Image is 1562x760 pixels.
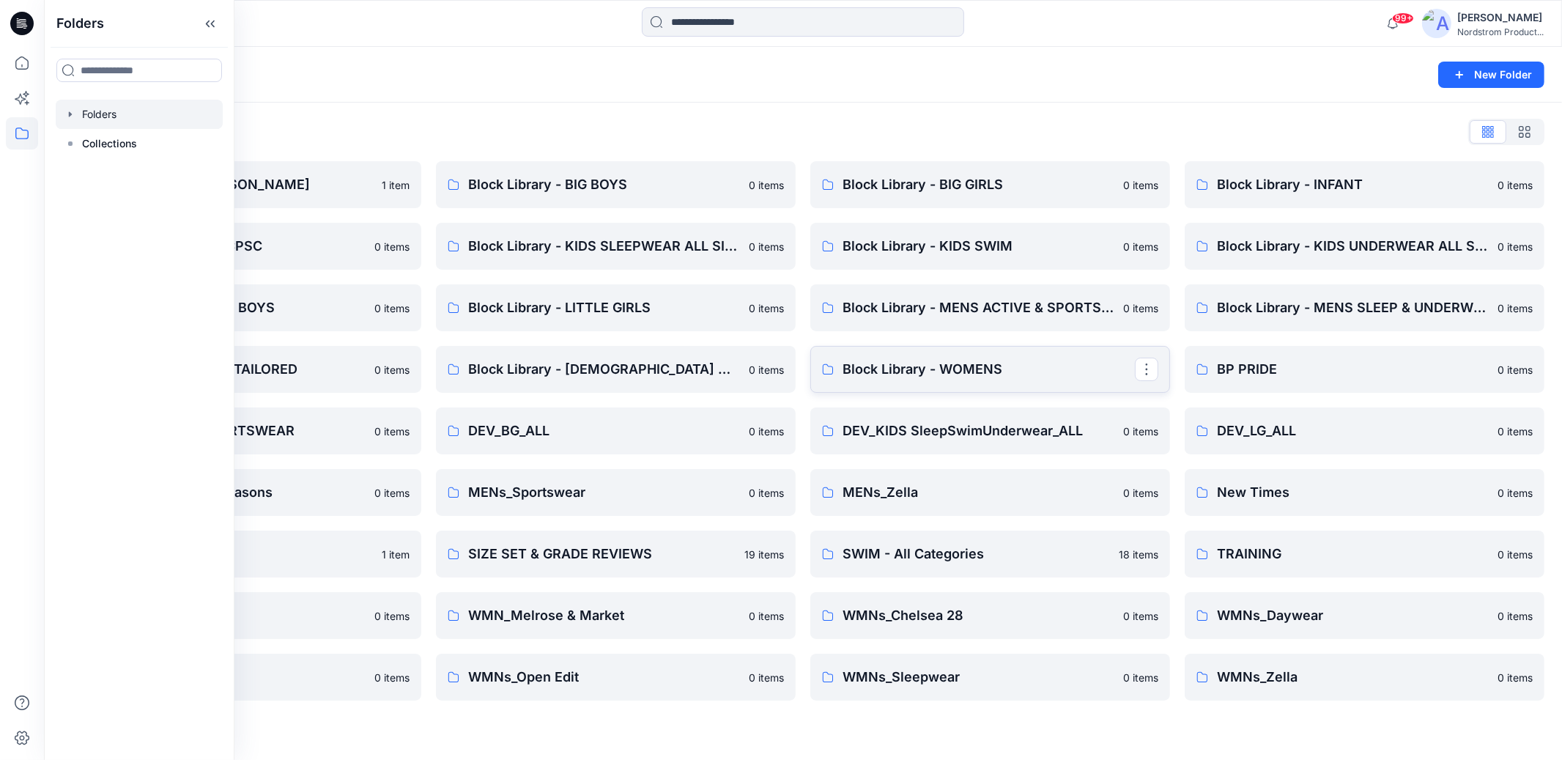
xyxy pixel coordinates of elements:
[468,605,740,626] p: WMN_Melrose & Market
[1185,407,1544,454] a: DEV_LG_ALL0 items
[1217,236,1489,257] p: Block Library - KIDS UNDERWEAR ALL SIZES
[810,469,1170,516] a: MENs_Zella0 items
[436,531,796,578] a: SIZE SET & GRADE REVIEWS19 items
[436,469,796,516] a: MENs_Sportswear0 items
[1457,9,1544,26] div: [PERSON_NAME]
[1217,605,1489,626] p: WMNs_Daywear
[62,161,421,208] a: BG_Zella & Z by [PERSON_NAME]1 item
[468,236,740,257] p: Block Library - KIDS SLEEPWEAR ALL SIZES
[468,298,740,318] p: Block Library - LITTLE GIRLS
[468,482,740,503] p: MENs_Sportswear
[436,284,796,331] a: Block Library - LITTLE GIRLS0 items
[1498,424,1533,439] p: 0 items
[1498,239,1533,254] p: 0 items
[468,421,740,441] p: DEV_BG_ALL
[843,482,1114,503] p: MENs_Zella
[62,346,421,393] a: Block Library - MENS TAILORED0 items
[749,239,784,254] p: 0 items
[374,362,410,377] p: 0 items
[62,469,421,516] a: Eclat Development Seasons0 items
[62,407,421,454] a: DEV_BB_LB_ALL SPORTSWEAR0 items
[1185,592,1544,639] a: WMNs_Daywear0 items
[436,654,796,701] a: WMNs_Open Edit0 items
[374,300,410,316] p: 0 items
[62,223,421,270] a: Block Library - KIDS CPSC0 items
[810,223,1170,270] a: Block Library - KIDS SWIM0 items
[374,608,410,624] p: 0 items
[744,547,784,562] p: 19 items
[436,592,796,639] a: WMN_Melrose & Market0 items
[1185,284,1544,331] a: Block Library - MENS SLEEP & UNDERWEAR0 items
[1217,298,1489,318] p: Block Library - MENS SLEEP & UNDERWEAR
[1457,26,1544,37] div: Nordstrom Product...
[468,174,740,195] p: Block Library - BIG BOYS
[1217,544,1489,564] p: TRAINING
[1217,359,1489,380] p: BP PRIDE
[374,239,410,254] p: 0 items
[749,300,784,316] p: 0 items
[1498,362,1533,377] p: 0 items
[1185,161,1544,208] a: Block Library - INFANT0 items
[843,667,1114,687] p: WMNs_Sleepwear
[1498,547,1533,562] p: 0 items
[1498,670,1533,685] p: 0 items
[1123,239,1158,254] p: 0 items
[843,605,1114,626] p: WMNs_Chelsea 28
[468,359,740,380] p: Block Library - [DEMOGRAPHIC_DATA] MENS - MISSY
[810,531,1170,578] a: SWIM - All Categories18 items
[749,670,784,685] p: 0 items
[1498,608,1533,624] p: 0 items
[1498,300,1533,316] p: 0 items
[1185,469,1544,516] a: New Times0 items
[810,284,1170,331] a: Block Library - MENS ACTIVE & SPORTSWEAR0 items
[1123,300,1158,316] p: 0 items
[1123,670,1158,685] p: 0 items
[82,135,137,152] p: Collections
[843,236,1114,257] p: Block Library - KIDS SWIM
[1123,177,1158,193] p: 0 items
[1217,421,1489,441] p: DEV_LG_ALL
[1185,346,1544,393] a: BP PRIDE0 items
[749,485,784,501] p: 0 items
[843,359,1135,380] p: Block Library - WOMENS
[1119,547,1158,562] p: 18 items
[1217,174,1489,195] p: Block Library - INFANT
[810,407,1170,454] a: DEV_KIDS SleepSwimUnderwear_ALL0 items
[374,424,410,439] p: 0 items
[1123,424,1158,439] p: 0 items
[1185,531,1544,578] a: TRAINING0 items
[62,654,421,701] a: WMNs_Nordstrom0 items
[810,161,1170,208] a: Block Library - BIG GIRLS0 items
[468,667,740,687] p: WMNs_Open Edit
[62,592,421,639] a: TRIMS0 items
[749,608,784,624] p: 0 items
[436,223,796,270] a: Block Library - KIDS SLEEPWEAR ALL SIZES0 items
[1392,12,1414,24] span: 99+
[436,407,796,454] a: DEV_BG_ALL0 items
[810,592,1170,639] a: WMNs_Chelsea 280 items
[1438,62,1544,88] button: New Folder
[468,544,736,564] p: SIZE SET & GRADE REVIEWS
[810,654,1170,701] a: WMNs_Sleepwear0 items
[374,485,410,501] p: 0 items
[436,161,796,208] a: Block Library - BIG BOYS0 items
[62,531,421,578] a: REVIEW BOARD1 item
[749,362,784,377] p: 0 items
[436,346,796,393] a: Block Library - [DEMOGRAPHIC_DATA] MENS - MISSY0 items
[843,298,1114,318] p: Block Library - MENS ACTIVE & SPORTSWEAR
[843,174,1114,195] p: Block Library - BIG GIRLS
[843,421,1114,441] p: DEV_KIDS SleepSwimUnderwear_ALL
[382,547,410,562] p: 1 item
[810,346,1170,393] a: Block Library - WOMENS
[1498,485,1533,501] p: 0 items
[1422,9,1451,38] img: avatar
[1185,223,1544,270] a: Block Library - KIDS UNDERWEAR ALL SIZES0 items
[1217,482,1489,503] p: New Times
[1217,667,1489,687] p: WMNs_Zella
[382,177,410,193] p: 1 item
[374,670,410,685] p: 0 items
[1498,177,1533,193] p: 0 items
[843,544,1110,564] p: SWIM - All Categories
[1185,654,1544,701] a: WMNs_Zella0 items
[749,177,784,193] p: 0 items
